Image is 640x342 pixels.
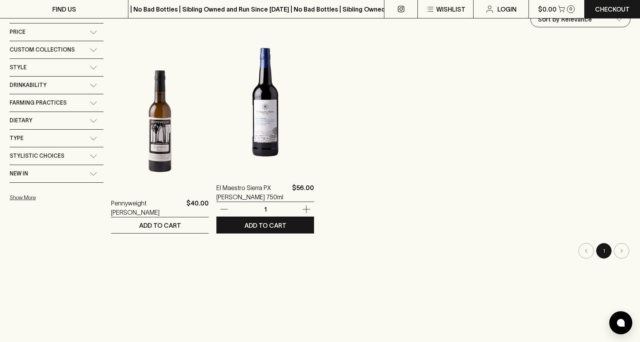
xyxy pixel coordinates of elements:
p: Login [497,5,517,14]
div: Dietary [10,112,103,129]
button: Show More [10,190,110,205]
span: Stylistic Choices [10,151,64,161]
div: Type [10,130,103,147]
div: Stylistic Choices [10,147,103,165]
img: Pennyweight Constance Fino [111,52,209,187]
div: Style [10,59,103,76]
p: $0.00 [538,5,557,14]
nav: pagination navigation [111,243,630,259]
div: New In [10,165,103,182]
p: Wishlist [436,5,465,14]
div: Farming Practices [10,94,103,112]
div: Sort by Relevance [531,12,630,27]
div: Drinkability [10,77,103,94]
p: 0 [569,7,572,11]
div: Custom Collections [10,41,103,58]
span: Drinkability [10,80,47,90]
p: $40.00 [186,199,209,217]
span: Custom Collections [10,45,75,55]
a: El Maestro Sierra PX [PERSON_NAME] 750ml [216,183,289,202]
span: Type [10,133,23,143]
p: Checkout [595,5,630,14]
a: Pennyweight [PERSON_NAME] [111,199,183,217]
p: $56.00 [292,183,314,202]
span: Dietary [10,116,32,125]
p: 1 [256,205,274,214]
span: Price [10,27,25,37]
span: Farming Practices [10,98,66,108]
img: bubble-icon [617,319,625,327]
p: Sort by Relevance [538,15,592,24]
button: ADD TO CART [216,217,314,233]
p: FIND US [52,5,76,14]
p: ADD TO CART [139,221,181,230]
button: ADD TO CART [111,217,209,233]
p: ADD TO CART [244,221,286,230]
span: New In [10,169,28,179]
div: Price [10,23,103,41]
span: Style [10,63,27,72]
img: El Maestro Sierra PX Pedro Ximinez 750ml [216,37,314,172]
button: page 1 [596,243,612,259]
